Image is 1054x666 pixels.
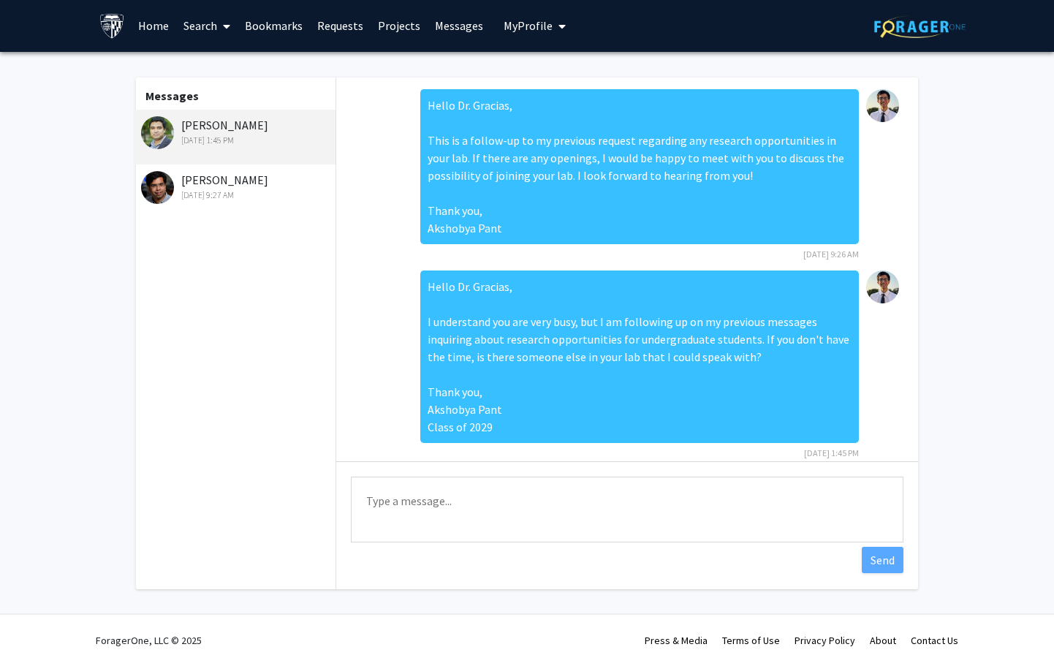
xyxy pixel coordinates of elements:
[141,171,332,202] div: [PERSON_NAME]
[862,547,903,573] button: Send
[911,634,958,647] a: Contact Us
[351,477,903,542] textarea: Message
[145,88,199,103] b: Messages
[870,634,896,647] a: About
[11,600,62,655] iframe: Chat
[141,134,332,147] div: [DATE] 1:45 PM
[420,89,859,244] div: Hello Dr. Gracias, This is a follow-up to my previous request regarding any research opportunitie...
[504,18,553,33] span: My Profile
[141,189,332,202] div: [DATE] 9:27 AM
[645,634,708,647] a: Press & Media
[99,13,125,39] img: Johns Hopkins University Logo
[141,116,174,149] img: David Gracias
[141,116,332,147] div: [PERSON_NAME]
[803,249,859,260] span: [DATE] 9:26 AM
[866,270,899,303] img: Akshobya Pant
[420,270,859,443] div: Hello Dr. Gracias, I understand you are very busy, but I am following up on my previous messages ...
[804,447,859,458] span: [DATE] 1:45 PM
[795,634,855,647] a: Privacy Policy
[722,634,780,647] a: Terms of Use
[874,15,966,38] img: ForagerOne Logo
[866,89,899,122] img: Akshobya Pant
[96,615,202,666] div: ForagerOne, LLC © 2025
[141,171,174,204] img: Ishan Barman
